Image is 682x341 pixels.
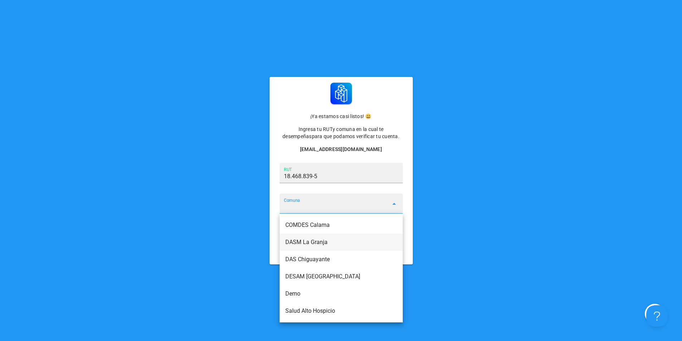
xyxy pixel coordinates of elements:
[280,126,403,140] p: Ingresa tu RUT para que podamos verificar tu cuenta.
[285,221,397,228] div: COMDES Calama
[285,290,397,297] div: Demo
[285,307,397,314] div: Salud Alto Hospicio
[285,273,397,280] div: DESAM [GEOGRAPHIC_DATA]
[282,126,383,139] span: y comuna en la cual te desempeñas
[280,113,403,120] p: ¡Ya estamos casi listos! 😃
[284,167,292,172] label: RUT
[285,239,397,245] div: DASM La Granja
[285,256,397,263] div: DAS Chiguayante
[284,198,300,203] label: Comuna
[646,305,668,327] iframe: Help Scout Beacon - Open
[280,146,403,153] div: [EMAIL_ADDRESS][DOMAIN_NAME]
